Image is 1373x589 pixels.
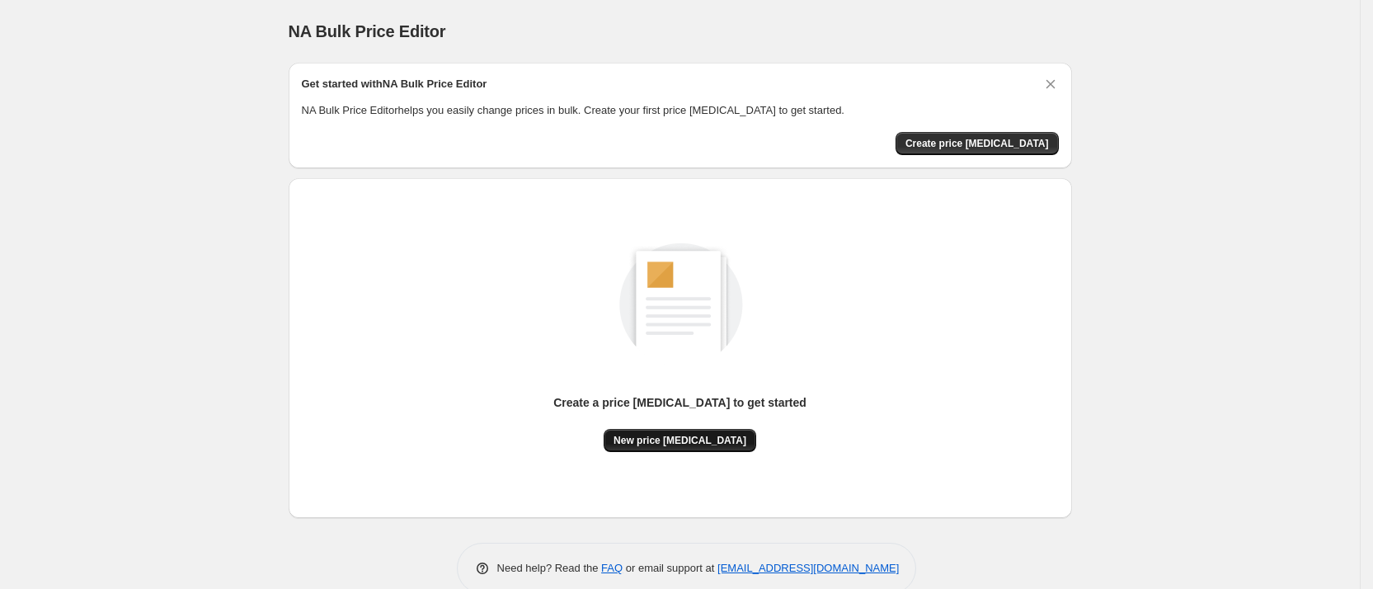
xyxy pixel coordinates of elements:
[302,76,487,92] h2: Get started with NA Bulk Price Editor
[604,429,756,452] button: New price [MEDICAL_DATA]
[905,137,1049,150] span: Create price [MEDICAL_DATA]
[289,22,446,40] span: NA Bulk Price Editor
[601,562,623,574] a: FAQ
[614,434,746,447] span: New price [MEDICAL_DATA]
[1042,76,1059,92] button: Dismiss card
[553,394,806,411] p: Create a price [MEDICAL_DATA] to get started
[717,562,899,574] a: [EMAIL_ADDRESS][DOMAIN_NAME]
[896,132,1059,155] button: Create price change job
[302,102,1059,119] p: NA Bulk Price Editor helps you easily change prices in bulk. Create your first price [MEDICAL_DAT...
[497,562,602,574] span: Need help? Read the
[623,562,717,574] span: or email support at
